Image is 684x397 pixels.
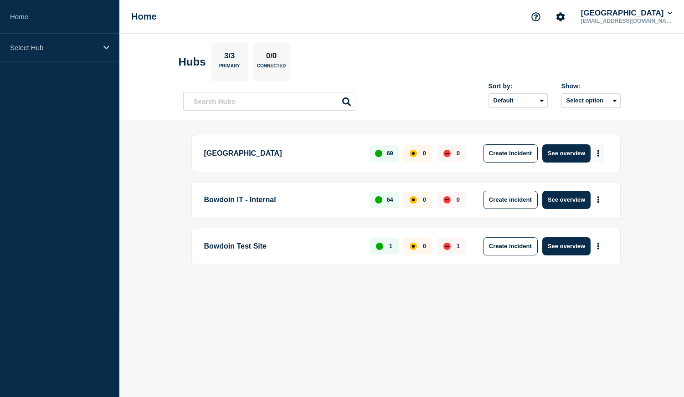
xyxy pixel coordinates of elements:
[561,93,621,108] button: Select option
[592,238,604,254] button: More actions
[457,196,460,203] p: 0
[526,7,545,26] button: Support
[489,82,548,90] div: Sort by:
[443,243,451,250] div: down
[579,9,674,18] button: [GEOGRAPHIC_DATA]
[257,63,286,73] p: Connected
[542,191,591,209] button: See overview
[457,243,460,249] p: 1
[131,11,157,22] h1: Home
[262,51,280,63] p: 0/0
[483,144,538,163] button: Create incident
[483,237,538,255] button: Create incident
[183,92,356,111] input: Search Hubs
[375,196,382,204] div: up
[204,191,360,209] p: Bowdoin IT - Internal
[542,144,591,163] button: See overview
[592,145,604,162] button: More actions
[423,150,426,157] p: 0
[386,196,393,203] p: 64
[443,150,451,157] div: down
[423,196,426,203] p: 0
[579,18,674,24] p: [EMAIL_ADDRESS][DOMAIN_NAME]
[561,82,621,90] div: Show:
[551,7,570,26] button: Account settings
[219,63,240,73] p: Primary
[204,144,360,163] p: [GEOGRAPHIC_DATA]
[489,93,548,108] select: Sort by
[386,150,393,157] p: 69
[375,150,382,157] div: up
[592,191,604,208] button: More actions
[376,243,383,250] div: up
[204,237,360,255] p: Bowdoin Test Site
[410,243,417,250] div: affected
[457,150,460,157] p: 0
[179,56,206,68] h2: Hubs
[483,191,538,209] button: Create incident
[410,196,417,204] div: affected
[443,196,451,204] div: down
[423,243,426,249] p: 0
[389,243,392,249] p: 1
[410,150,417,157] div: affected
[221,51,238,63] p: 3/3
[10,44,98,51] p: Select Hub
[542,237,591,255] button: See overview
